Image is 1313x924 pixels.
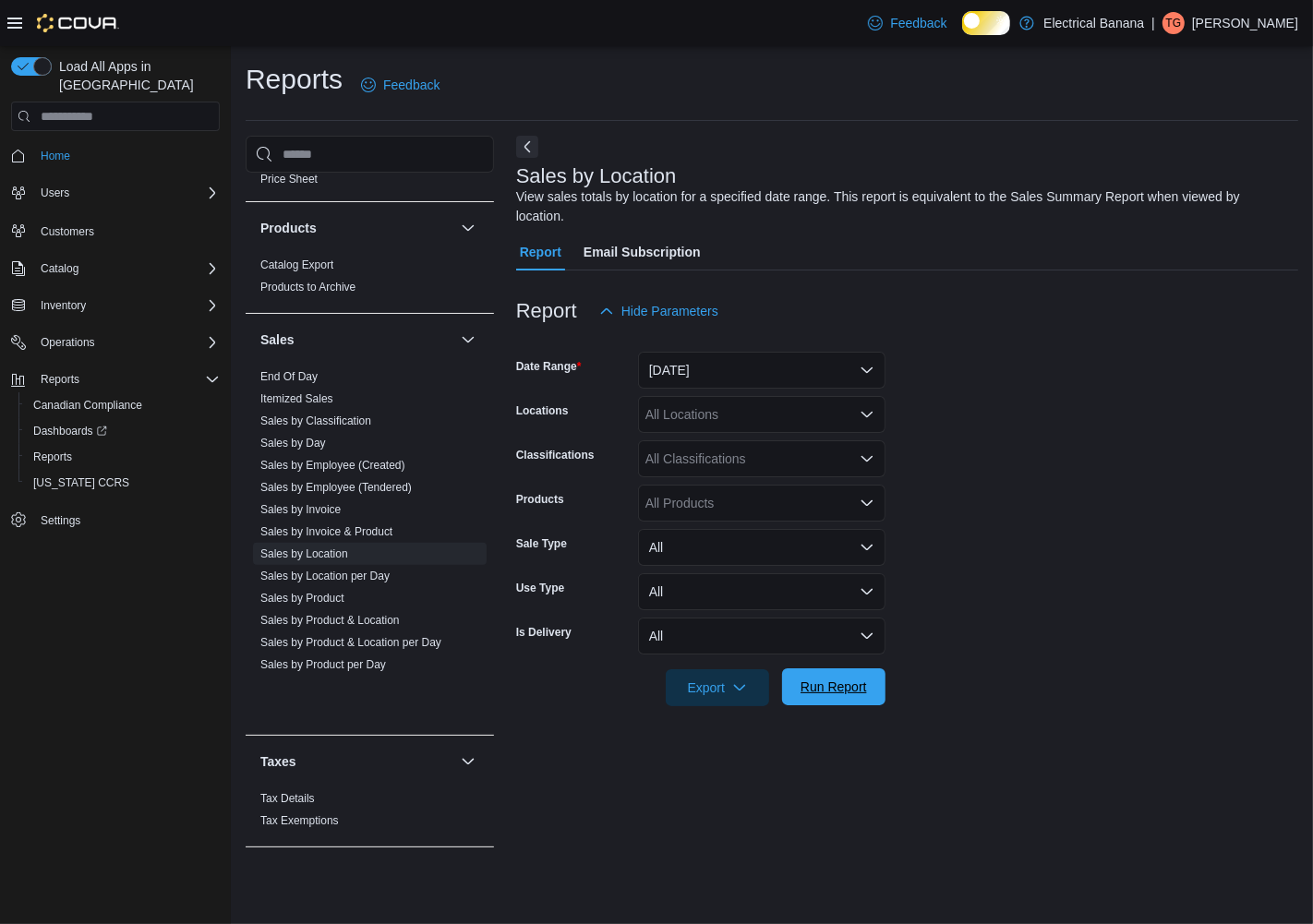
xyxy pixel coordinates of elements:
button: Reports [33,368,87,390]
div: Pricing [246,168,494,201]
span: Users [41,186,69,200]
a: Sales by Product & Location per Day [260,636,441,649]
a: Sales by Product per Day [260,658,386,671]
button: Open list of options [860,407,874,422]
a: Sales by Classification [260,414,371,427]
span: Inventory [33,294,220,317]
span: Customers [33,219,220,242]
nav: Complex example [11,135,220,582]
a: Sales by Product [260,592,344,605]
span: Sales by Invoice & Product [260,524,392,539]
button: Settings [4,507,227,534]
button: Products [260,219,453,237]
button: Canadian Compliance [18,392,227,418]
button: Home [4,142,227,169]
div: Ted Gzebb [1162,12,1185,34]
span: Feedback [383,76,440,94]
button: [DATE] [638,352,885,389]
a: Settings [33,510,88,532]
button: Taxes [457,750,479,773]
button: Inventory [4,293,227,318]
span: Export [677,669,758,706]
h3: Taxes [260,752,296,771]
span: Sales by Employee (Created) [260,458,405,473]
span: Sales by Product [260,591,344,606]
div: Sales [246,366,494,735]
button: Next [516,136,538,158]
span: Settings [41,513,80,528]
span: Sales by Classification [260,414,371,428]
button: Open list of options [860,451,874,466]
span: Operations [33,331,220,354]
span: Canadian Compliance [26,394,220,416]
span: Catalog Export [260,258,333,272]
a: Itemized Sales [260,392,333,405]
button: Export [666,669,769,706]
span: [US_STATE] CCRS [33,475,129,490]
label: Sale Type [516,536,567,551]
a: Sales by Product & Location [260,614,400,627]
span: Sales by Invoice [260,502,341,517]
span: Catalog [33,258,220,280]
div: View sales totals by location for a specified date range. This report is equivalent to the Sales ... [516,187,1289,226]
a: Sales by Day [260,437,326,450]
span: Home [33,144,220,167]
span: Sales by Product & Location per Day [260,635,441,650]
label: Is Delivery [516,625,572,640]
span: Run Report [801,678,867,696]
div: Products [246,254,494,313]
button: Hide Parameters [592,293,726,330]
span: Products to Archive [260,280,355,294]
a: End Of Day [260,370,318,383]
label: Date Range [516,359,582,374]
span: Home [41,149,70,163]
a: Price Sheet [260,173,318,186]
span: Reports [33,368,220,390]
span: Canadian Compliance [33,398,142,413]
span: Customers [41,224,94,239]
span: Users [33,182,220,204]
a: Reports [26,446,79,468]
button: Run Report [782,668,885,705]
button: Reports [18,444,227,470]
button: Users [4,180,227,206]
span: Hide Parameters [621,302,718,320]
a: Sales by Location per Day [260,570,390,582]
span: Sales by Product & Location [260,613,400,628]
p: [PERSON_NAME] [1192,12,1298,34]
a: Sales by Employee (Created) [260,459,405,472]
img: Cova [37,14,119,32]
button: Products [457,217,479,239]
span: Feedback [890,14,946,32]
button: Customers [4,217,227,244]
span: Sales by Product per Day [260,657,386,672]
input: Dark Mode [962,11,1011,35]
div: Taxes [246,787,494,846]
a: Customers [33,221,102,243]
span: Email Subscription [584,234,701,270]
span: Sales by Location [260,546,348,561]
span: Washington CCRS [26,472,220,494]
span: Price Sheet [260,172,318,186]
span: Itemized Sales [260,391,333,406]
a: Tax Details [260,792,315,805]
button: Open list of options [860,496,874,510]
button: All [638,529,885,566]
a: Sales by Location [260,547,348,560]
a: [US_STATE] CCRS [26,472,137,494]
span: Sales by Day [260,436,326,450]
span: Tax Exemptions [260,813,339,828]
h3: Sales by Location [516,165,677,187]
a: Feedback [861,5,954,42]
label: Classifications [516,448,595,462]
a: Catalog Export [260,258,333,271]
span: Sales by Employee (Tendered) [260,480,412,495]
a: Sales by Employee (Tendered) [260,481,412,494]
span: Dashboards [33,424,107,438]
h1: Reports [246,61,343,98]
span: Settings [33,509,220,532]
button: Catalog [33,258,86,280]
span: Dashboards [26,420,220,442]
a: Sales by Invoice & Product [260,525,392,538]
span: Load All Apps in [GEOGRAPHIC_DATA] [52,57,220,94]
